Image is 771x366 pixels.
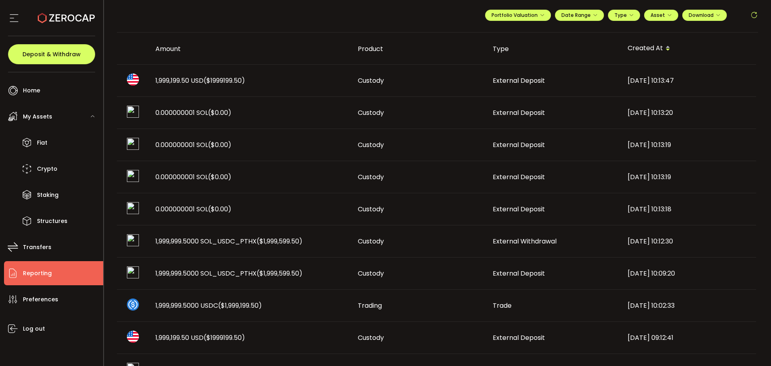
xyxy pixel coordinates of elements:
span: External Deposit [493,140,545,149]
span: Log out [23,323,45,335]
img: usd_portfolio.svg [127,74,139,86]
span: ($1,999,599.50) [257,237,302,246]
span: ($0.00) [208,140,231,149]
span: Portfolio Valuation [492,12,545,18]
div: [DATE] 09:12:41 [621,333,756,342]
span: External Deposit [493,269,545,278]
span: Custody [358,204,384,214]
span: Trade [493,301,512,310]
span: Staking [37,189,59,201]
div: [DATE] 10:13:20 [621,108,756,117]
button: Type [608,10,640,21]
span: Custody [358,269,384,278]
span: Custody [358,172,384,182]
span: Deposit & Withdraw [22,51,81,57]
span: ($1,999,599.50) [257,269,302,278]
span: ($1999199.50) [204,76,245,85]
span: 1,999,999.5000 SOL_USDC_PTHX [155,237,302,246]
span: ($0.00) [208,108,231,117]
span: 0.000000001 SOL [155,108,231,117]
div: [DATE] 10:02:33 [621,301,756,310]
span: Custody [358,76,384,85]
span: 0.000000001 SOL [155,140,231,149]
span: Custody [358,237,384,246]
button: Asset [644,10,678,21]
div: Type [486,44,621,53]
span: Home [23,85,40,96]
span: ($1,999,199.50) [218,301,262,310]
span: 0.000000001 SOL [155,204,231,214]
div: [DATE] 10:13:19 [621,172,756,182]
span: 1,999,999.5000 USDC [155,301,262,310]
span: Asset [651,12,665,18]
img: sol_usdc_pthx_portfolio.svg [127,266,139,278]
span: Custody [358,140,384,149]
button: Download [682,10,727,21]
span: 1,999,999.5000 SOL_USDC_PTHX [155,269,302,278]
span: My Assets [23,111,52,123]
iframe: Chat Widget [731,327,771,366]
span: External Deposit [493,333,545,342]
span: 0.000000001 SOL [155,172,231,182]
img: sol_portfolio.svg [127,106,139,118]
div: [DATE] 10:13:18 [621,204,756,214]
div: Amount [149,44,351,53]
span: External Deposit [493,172,545,182]
span: Trading [358,301,382,310]
span: External Deposit [493,76,545,85]
button: Date Range [555,10,604,21]
span: Type [614,12,634,18]
span: External Deposit [493,108,545,117]
button: Portfolio Valuation [485,10,551,21]
span: Fiat [37,137,47,149]
img: sol_usdc_pthx_portfolio.svg [127,234,139,246]
div: Created At [621,42,756,55]
span: Custody [358,333,384,342]
div: [DATE] 10:12:30 [621,237,756,246]
button: Deposit & Withdraw [8,44,95,64]
span: External Deposit [493,204,545,214]
span: Preferences [23,294,58,305]
span: ($0.00) [208,172,231,182]
span: Transfers [23,241,51,253]
img: sol_portfolio.svg [127,170,139,182]
div: [DATE] 10:13:19 [621,140,756,149]
span: Structures [37,215,67,227]
span: 1,999,199.50 USD [155,333,245,342]
img: sol_portfolio.svg [127,202,139,214]
span: Custody [358,108,384,117]
div: [DATE] 10:09:20 [621,269,756,278]
span: 1,999,199.50 USD [155,76,245,85]
img: usd_portfolio.svg [127,331,139,343]
span: Download [689,12,720,18]
img: sol_portfolio.svg [127,138,139,150]
div: [DATE] 10:13:47 [621,76,756,85]
span: External Withdrawal [493,237,557,246]
img: usdc_portfolio.svg [127,299,139,311]
span: Reporting [23,268,52,279]
span: Crypto [37,163,57,175]
span: ($0.00) [208,204,231,214]
div: Product [351,44,486,53]
span: Date Range [561,12,598,18]
span: ($1999199.50) [204,333,245,342]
